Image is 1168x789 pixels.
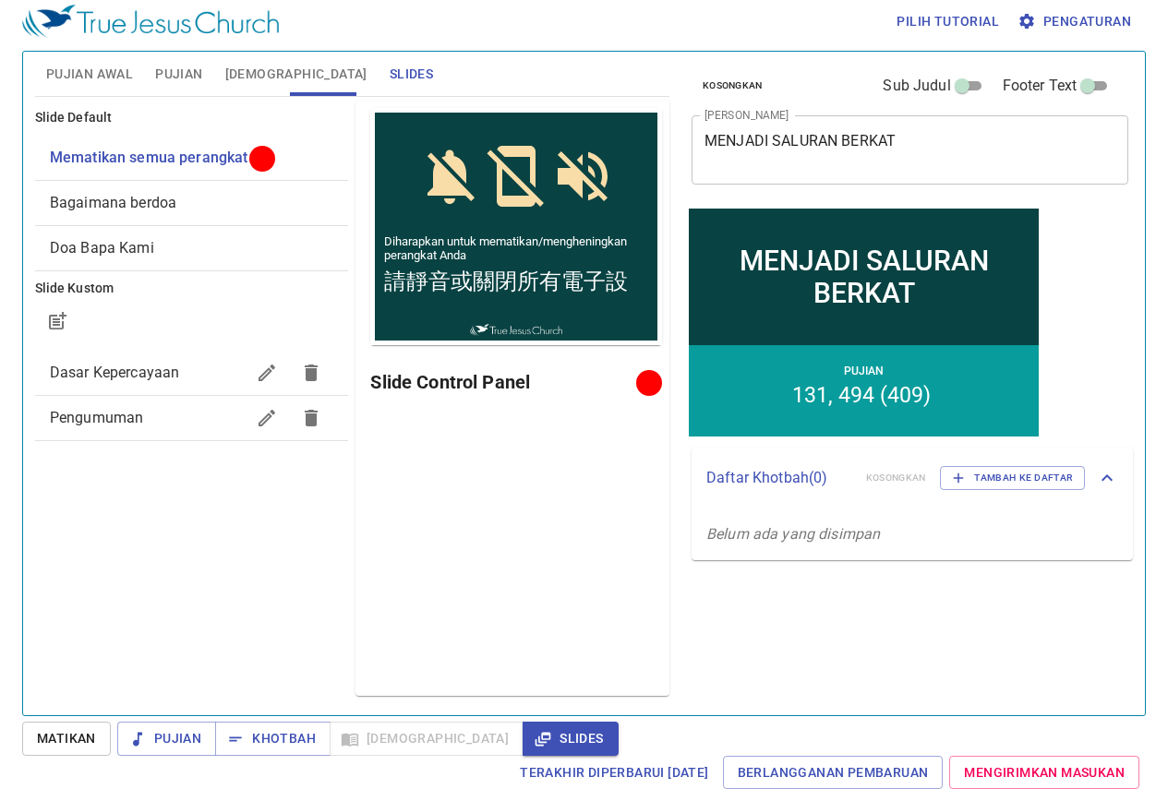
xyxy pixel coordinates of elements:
img: True Jesus Church [22,5,279,38]
i: Belum ada yang disimpan [706,525,880,543]
span: Pujian [132,727,201,750]
span: Kosongkan [703,78,763,94]
textarea: MENJADI SALURAN BERKAT [704,132,1115,167]
span: Pengaturan [1021,10,1131,33]
button: Slides [523,722,618,756]
span: Khotbah [230,727,316,750]
span: Berlangganan Pembaruan [738,761,929,784]
span: 請靜音或關閉所有電子設備 [14,159,277,218]
button: Pilih tutorial [889,5,1006,39]
span: Terakhir Diperbarui [DATE] [520,761,708,784]
span: Matikan [37,727,96,750]
span: [DEMOGRAPHIC_DATA] [225,63,367,86]
h6: Slide Default [35,108,349,128]
span: Pilih tutorial [897,10,999,33]
span: Sub Judul [883,75,950,97]
span: Pengumuman [50,409,144,426]
iframe: from-child [684,204,1043,441]
h6: Slide Control Panel [370,367,643,397]
button: Pujian [117,722,216,756]
span: Pujian Awal [46,63,133,86]
span: Footer Text [1003,75,1078,97]
div: Mematikan semua perangkat [35,136,349,180]
span: Tambah ke Daftar [952,470,1073,486]
img: True Jesus Church [100,216,191,228]
p: Daftar Khotbah ( 0 ) [706,467,851,489]
span: [object Object] [50,194,176,211]
button: Kosongkan [692,75,774,97]
button: Tambah ke Daftar [940,466,1085,490]
div: Daftar Khotbah(0)KosongkanTambah ke Daftar [692,448,1133,508]
span: Mengirimkan Masukan [964,761,1125,784]
span: Pujian [155,63,202,86]
div: Dasar Kepercayaan [35,351,349,395]
span: Dasar Kepercayaan [50,364,180,381]
span: Slides [390,63,433,86]
button: Pengaturan [1014,5,1138,39]
button: Khotbah [215,722,331,756]
span: Slides [537,727,603,750]
div: Pengumuman [35,396,349,440]
h6: Slide Kustom [35,279,349,299]
span: Diharapkan untuk mematikan/mengheningkan perangkat Anda [14,126,277,154]
button: Matikan [22,722,111,756]
span: [object Object] [50,149,248,166]
span: [object Object] [50,239,154,257]
div: Bagaimana berdoa [35,181,349,225]
div: Doa Bapa Kami [35,226,349,270]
